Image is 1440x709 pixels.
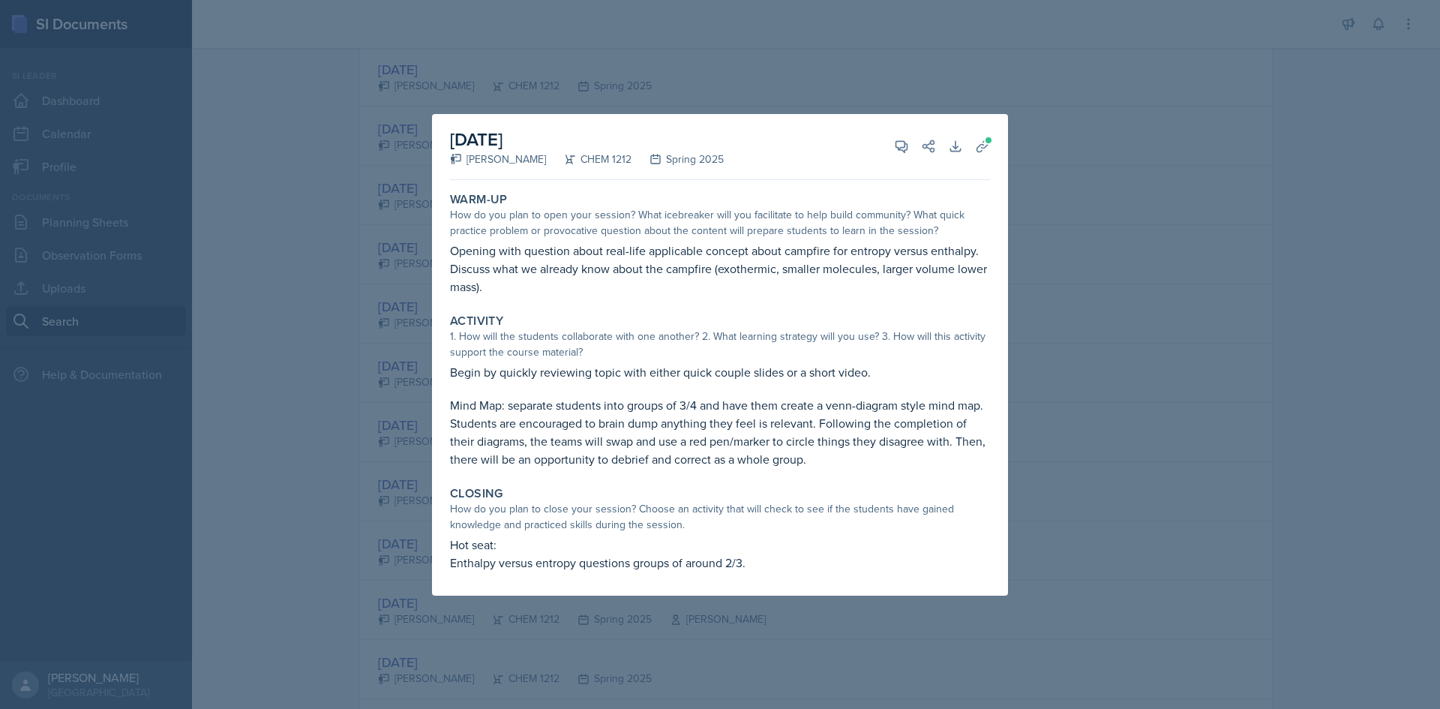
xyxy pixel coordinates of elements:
p: Hot seat: [450,536,990,554]
p: Opening with question about real-life applicable concept about campfire for entropy versus enthalpy. [450,242,990,260]
p: Discuss what we already know about the campfire (exothermic, smaller molecules, larger volume low... [450,260,990,296]
label: Activity [450,314,503,329]
div: Spring 2025 [631,152,724,167]
p: Enthalpy versus entropy questions groups of around 2/3. [450,554,990,572]
label: Warm-Up [450,192,508,207]
p: Begin by quickly reviewing topic with either quick couple slides or a short video. [450,363,990,381]
div: [PERSON_NAME] [450,152,546,167]
p: Mind Map: separate students into groups of 3/4 and have them create a venn-diagram style mind map... [450,396,990,468]
label: Closing [450,486,503,501]
h2: [DATE] [450,126,724,153]
div: How do you plan to open your session? What icebreaker will you facilitate to help build community... [450,207,990,239]
div: 1. How will the students collaborate with one another? 2. What learning strategy will you use? 3.... [450,329,990,360]
div: CHEM 1212 [546,152,631,167]
div: How do you plan to close your session? Choose an activity that will check to see if the students ... [450,501,990,533]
